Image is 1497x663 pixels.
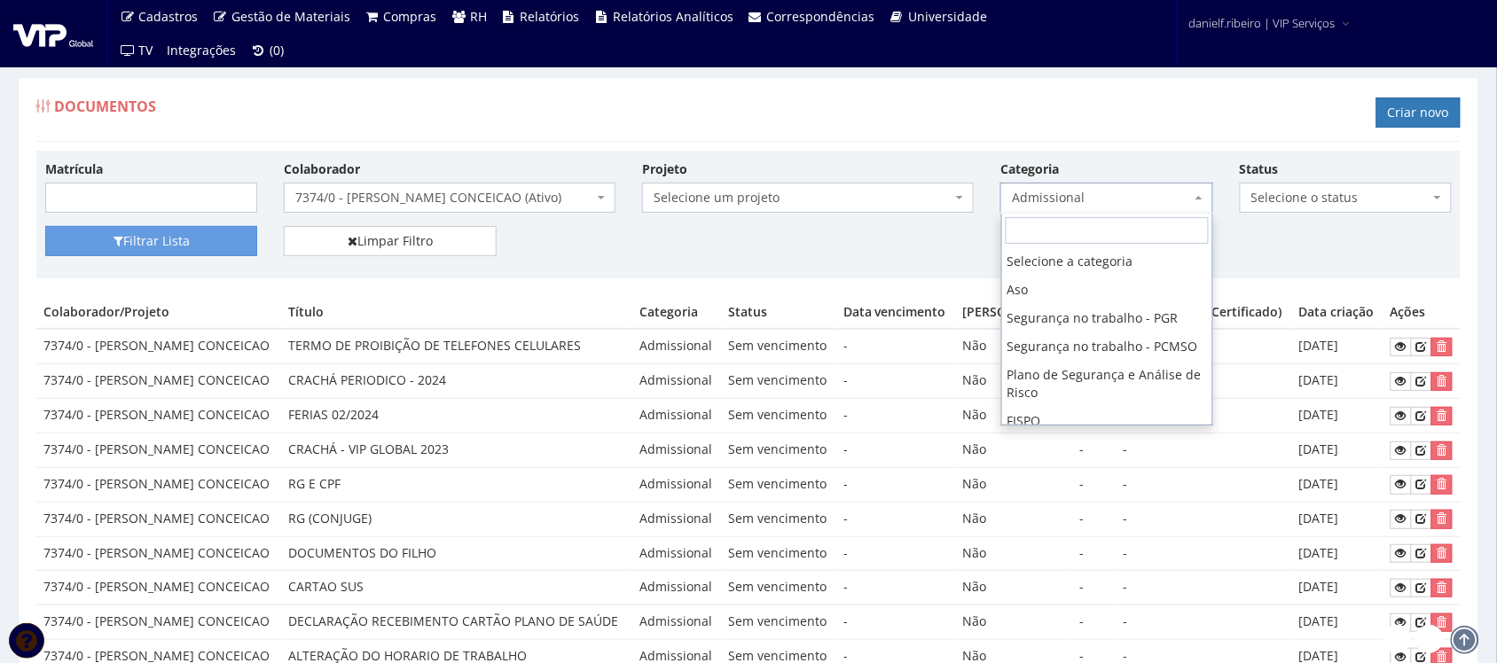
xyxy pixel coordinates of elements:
[1189,14,1336,32] span: danielf.ribeiro | VIP Serviços
[282,605,633,640] td: DECLARAÇÃO RECEBIMENTO CARTÃO PLANO DE SAÚDE
[284,160,360,178] label: Colaborador
[1383,296,1461,329] th: Ações
[613,8,733,25] span: Relatórios Analíticos
[632,605,721,640] td: Admissional
[721,296,836,329] th: Status
[632,329,721,363] td: Admissional
[1012,189,1190,207] span: Admissional
[721,605,836,640] td: Sem vencimento
[282,399,633,433] td: FERIAS 02/2024
[632,502,721,536] td: Admissional
[1072,536,1116,571] td: -
[470,8,487,25] span: RH
[282,329,633,363] td: TERMO DE PROIBIÇÃO DE TELEFONES CELULARES
[956,502,1073,536] td: Não
[836,502,956,536] td: -
[113,34,161,67] a: TV
[1292,364,1383,399] td: [DATE]
[139,8,199,25] span: Cadastros
[1376,97,1461,128] a: Criar novo
[1292,536,1383,571] td: [DATE]
[632,571,721,605] td: Admissional
[1002,304,1212,332] li: Segurança no trabalho - PGR
[1116,536,1292,571] td: -
[1072,571,1116,605] td: -
[284,183,615,213] span: 7374/0 - BRUNO HENRIQUE DOS SANTOS CONCEICAO (Ativo)
[1292,571,1383,605] td: [DATE]
[1002,247,1212,276] li: Selecione a categoria
[1251,189,1430,207] span: Selecione o status
[54,97,156,116] span: Documentos
[282,433,633,467] td: CRACHÁ - VIP GLOBAL 2023
[282,467,633,502] td: RG E CPF
[642,183,974,213] span: Selecione um projeto
[36,502,282,536] td: 7374/0 - [PERSON_NAME] CONCEICAO
[282,536,633,571] td: DOCUMENTOS DO FILHO
[1072,467,1116,502] td: -
[721,329,836,363] td: Sem vencimento
[1292,296,1383,329] th: Data criação
[1072,502,1116,536] td: -
[1000,183,1212,213] span: Admissional
[1292,467,1383,502] td: [DATE]
[956,296,1073,329] th: [PERSON_NAME]
[956,536,1073,571] td: Não
[36,399,282,433] td: 7374/0 - [PERSON_NAME] CONCEICAO
[956,605,1073,640] td: Não
[1116,605,1292,640] td: -
[721,502,836,536] td: Sem vencimento
[36,536,282,571] td: 7374/0 - [PERSON_NAME] CONCEICAO
[1002,276,1212,304] li: Aso
[1292,433,1383,467] td: [DATE]
[1292,502,1383,536] td: [DATE]
[36,571,282,605] td: 7374/0 - [PERSON_NAME] CONCEICAO
[956,329,1073,363] td: Não
[161,34,244,67] a: Integrações
[1116,502,1292,536] td: -
[956,399,1073,433] td: Não
[282,296,633,329] th: Título
[721,571,836,605] td: Sem vencimento
[767,8,875,25] span: Correspondências
[836,364,956,399] td: -
[836,605,956,640] td: -
[632,399,721,433] td: Admissional
[36,364,282,399] td: 7374/0 - [PERSON_NAME] CONCEICAO
[1116,467,1292,502] td: -
[1292,329,1383,363] td: [DATE]
[836,399,956,433] td: -
[244,34,292,67] a: (0)
[13,20,93,47] img: logo
[1072,433,1116,467] td: -
[836,296,956,329] th: Data vencimento
[295,189,593,207] span: 7374/0 - BRUNO HENRIQUE DOS SANTOS CONCEICAO (Ativo)
[642,160,687,178] label: Projeto
[36,605,282,640] td: 7374/0 - [PERSON_NAME] CONCEICAO
[836,467,956,502] td: -
[1072,605,1116,640] td: -
[36,433,282,467] td: 7374/0 - [PERSON_NAME] CONCEICAO
[1002,407,1212,435] li: FISPQ
[836,536,956,571] td: -
[632,467,721,502] td: Admissional
[956,433,1073,467] td: Não
[1002,332,1212,361] li: Segurança no trabalho - PCMSO
[721,399,836,433] td: Sem vencimento
[1292,399,1383,433] td: [DATE]
[231,8,350,25] span: Gestão de Materiais
[521,8,580,25] span: Relatórios
[721,433,836,467] td: Sem vencimento
[1240,160,1279,178] label: Status
[284,226,496,256] a: Limpar Filtro
[836,571,956,605] td: -
[45,226,257,256] button: Filtrar Lista
[721,536,836,571] td: Sem vencimento
[721,364,836,399] td: Sem vencimento
[168,42,237,58] span: Integrações
[282,364,633,399] td: CRACHÁ PERIODICO - 2024
[45,160,103,178] label: Matrícula
[1240,183,1452,213] span: Selecione o status
[1292,605,1383,640] td: [DATE]
[36,467,282,502] td: 7374/0 - [PERSON_NAME] CONCEICAO
[956,571,1073,605] td: Não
